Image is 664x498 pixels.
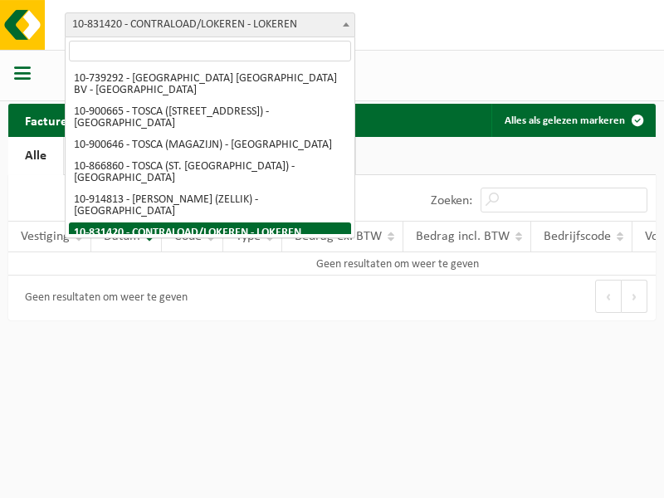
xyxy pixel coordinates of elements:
span: Bedrag incl. BTW [416,230,510,243]
div: Geen resultaten om weer te geven [17,284,188,312]
a: Alle [8,137,63,175]
li: 10-866860 - TOSCA (ST. [GEOGRAPHIC_DATA]) - [GEOGRAPHIC_DATA] [69,156,351,189]
span: Bedrijfscode [544,230,611,243]
span: 10-831420 - CONTRALOAD/LOKEREN - LOKEREN [65,12,355,37]
h2: Facturen [8,104,91,136]
a: Factuur [64,137,138,175]
button: Alles als gelezen markeren [491,104,654,137]
button: Next [622,280,647,313]
li: 10-739292 - [GEOGRAPHIC_DATA] [GEOGRAPHIC_DATA] BV - [GEOGRAPHIC_DATA] [69,68,351,101]
li: 10-900646 - TOSCA (MAGAZIJN) - [GEOGRAPHIC_DATA] [69,134,351,156]
button: Previous [595,280,622,313]
label: Zoeken: [431,194,472,207]
li: 10-914813 - [PERSON_NAME] (ZELLIK) - [GEOGRAPHIC_DATA] [69,189,351,222]
span: Vestiging [21,230,70,243]
li: 10-900665 - TOSCA ([STREET_ADDRESS]) - [GEOGRAPHIC_DATA] [69,101,351,134]
span: 10-831420 - CONTRALOAD/LOKEREN - LOKEREN [66,13,354,37]
li: 10-831420 - CONTRALOAD/LOKEREN - LOKEREN [69,222,351,244]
